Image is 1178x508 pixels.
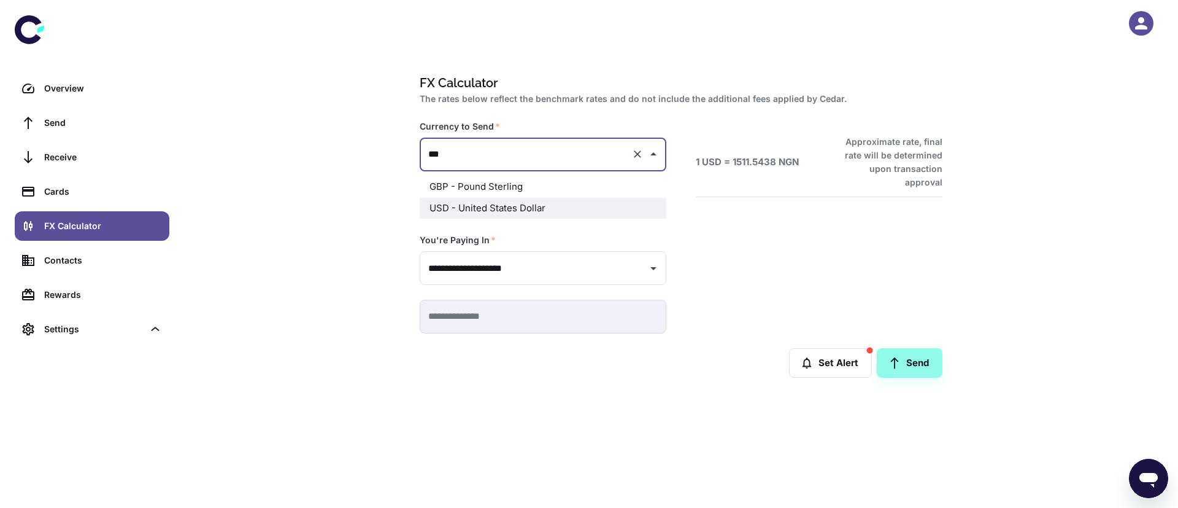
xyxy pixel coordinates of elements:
label: You're Paying In [420,234,496,246]
button: Set Alert [789,348,872,378]
div: Send [44,116,162,130]
div: Rewards [44,288,162,302]
div: Settings [15,315,169,344]
h6: Approximate rate, final rate will be determined upon transaction approval [831,135,942,189]
div: FX Calculator [44,219,162,233]
a: Send [15,108,169,138]
div: Contacts [44,254,162,267]
div: Cards [44,185,162,198]
iframe: Button to launch messaging window [1129,459,1168,498]
a: Overview [15,74,169,103]
a: FX Calculator [15,211,169,241]
div: Settings [44,322,144,336]
li: USD - United States Dollar [420,198,666,219]
a: Receive [15,143,169,172]
a: Contacts [15,246,169,275]
a: Send [877,348,942,378]
h1: FX Calculator [420,74,937,92]
li: GBP - Pound Sterling [420,176,666,198]
h6: 1 USD = 1511.5438 NGN [696,155,799,170]
a: Cards [15,177,169,206]
div: Receive [44,150,162,164]
a: Rewards [15,280,169,310]
button: Clear [629,146,646,163]
button: Close [645,146,662,163]
label: Currency to Send [420,120,500,133]
div: Overview [44,82,162,95]
button: Open [645,260,662,277]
